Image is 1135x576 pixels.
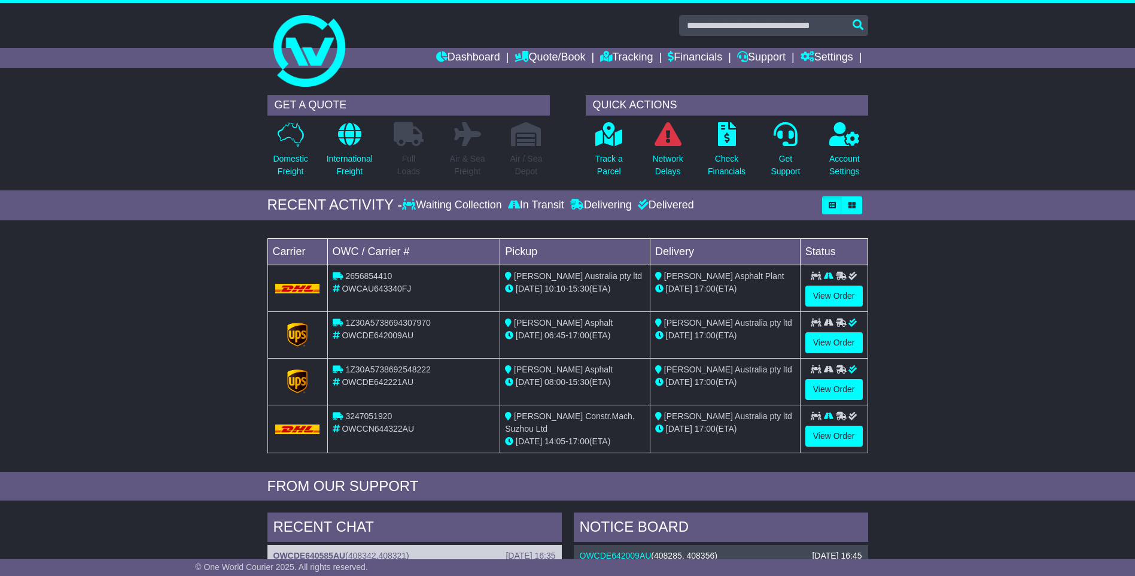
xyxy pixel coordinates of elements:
span: OWCAU643340FJ [342,284,411,293]
a: OWCDE642009AU [580,551,652,560]
span: 1Z30A5738692548222 [345,365,430,374]
span: 17:00 [695,377,716,387]
span: OWCDE642221AU [342,377,413,387]
div: - (ETA) [505,283,645,295]
span: 08:00 [544,377,565,387]
div: Delivered [635,199,694,212]
span: [DATE] [516,284,542,293]
a: View Order [805,426,863,447]
div: RECENT CHAT [267,513,562,545]
span: 17:00 [695,284,716,293]
div: [DATE] 16:35 [506,551,555,561]
p: Check Financials [708,153,745,178]
span: 17:00 [695,424,716,433]
span: OWCCN644322AU [342,424,414,433]
p: Network Delays [652,153,683,178]
span: 408342,408321 [348,551,406,560]
div: FROM OUR SUPPORT [267,478,868,495]
span: 2656854410 [345,271,392,281]
span: 17:00 [568,331,589,340]
p: Air & Sea Freight [450,153,485,178]
span: [DATE] [516,377,542,387]
a: DomesticFreight [272,122,308,184]
span: [DATE] [666,284,692,293]
span: [PERSON_NAME] Australia pty ltd [664,411,792,421]
div: ( ) [580,551,862,561]
a: Dashboard [436,48,500,68]
div: - (ETA) [505,329,645,342]
a: Quote/Book [515,48,585,68]
span: [PERSON_NAME] Asphalt Plant [664,271,784,281]
div: Delivering [567,199,635,212]
a: OWCDE640585AU [273,551,346,560]
span: [DATE] [666,424,692,433]
p: Full Loads [394,153,424,178]
div: - (ETA) [505,435,645,448]
img: DHL.png [275,284,320,293]
a: CheckFinancials [707,122,746,184]
p: Track a Parcel [595,153,623,178]
span: [PERSON_NAME] Australia pty ltd [664,318,792,328]
span: 17:00 [568,436,589,446]
div: Waiting Collection [402,199,504,212]
a: InternationalFreight [326,122,373,184]
div: GET A QUOTE [267,95,550,116]
div: QUICK ACTIONS [586,95,868,116]
a: View Order [805,286,863,307]
div: RECENT ACTIVITY - [267,196,403,214]
p: Air / Sea Depot [510,153,543,178]
span: 15:30 [568,284,589,293]
td: Pickup [500,238,650,265]
div: In Transit [505,199,567,212]
span: [PERSON_NAME] Australia pty ltd [664,365,792,374]
div: NOTICE BOARD [574,513,868,545]
p: Get Support [771,153,800,178]
span: [PERSON_NAME] Asphalt [514,318,613,328]
div: (ETA) [655,423,795,435]
p: Account Settings [829,153,860,178]
a: View Order [805,332,863,353]
span: 3247051920 [345,411,392,421]
span: 1Z30A5738694307970 [345,318,430,328]
span: © One World Courier 2025. All rights reserved. [195,562,368,572]
span: [DATE] [666,377,692,387]
span: 15:30 [568,377,589,387]
div: - (ETA) [505,376,645,389]
a: Settings [801,48,853,68]
img: GetCarrierServiceLogo [287,369,308,393]
p: Domestic Freight [273,153,308,178]
div: ( ) [273,551,556,561]
td: OWC / Carrier # [327,238,500,265]
div: [DATE] 16:45 [812,551,862,561]
a: AccountSettings [829,122,860,184]
div: (ETA) [655,376,795,389]
span: 06:45 [544,331,565,340]
a: Tracking [600,48,653,68]
p: International Freight [327,153,373,178]
span: [PERSON_NAME] Asphalt [514,365,613,374]
td: Status [800,238,868,265]
a: Track aParcel [595,122,623,184]
span: [DATE] [516,331,542,340]
span: 10:10 [544,284,565,293]
span: 408285, 408356 [654,551,714,560]
span: 14:05 [544,436,565,446]
span: [PERSON_NAME] Constr.Mach. Suzhou Ltd [505,411,634,433]
span: OWCDE642009AU [342,331,413,340]
td: Delivery [650,238,800,265]
div: (ETA) [655,329,795,342]
img: DHL.png [275,425,320,434]
span: [DATE] [516,436,542,446]
a: GetSupport [770,122,801,184]
a: Support [737,48,786,68]
div: (ETA) [655,283,795,295]
span: 17:00 [695,331,716,340]
a: NetworkDelays [652,122,683,184]
a: View Order [805,379,863,400]
a: Financials [668,48,722,68]
span: [PERSON_NAME] Australia pty ltd [514,271,642,281]
td: Carrier [267,238,327,265]
span: [DATE] [666,331,692,340]
img: GetCarrierServiceLogo [287,323,308,347]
